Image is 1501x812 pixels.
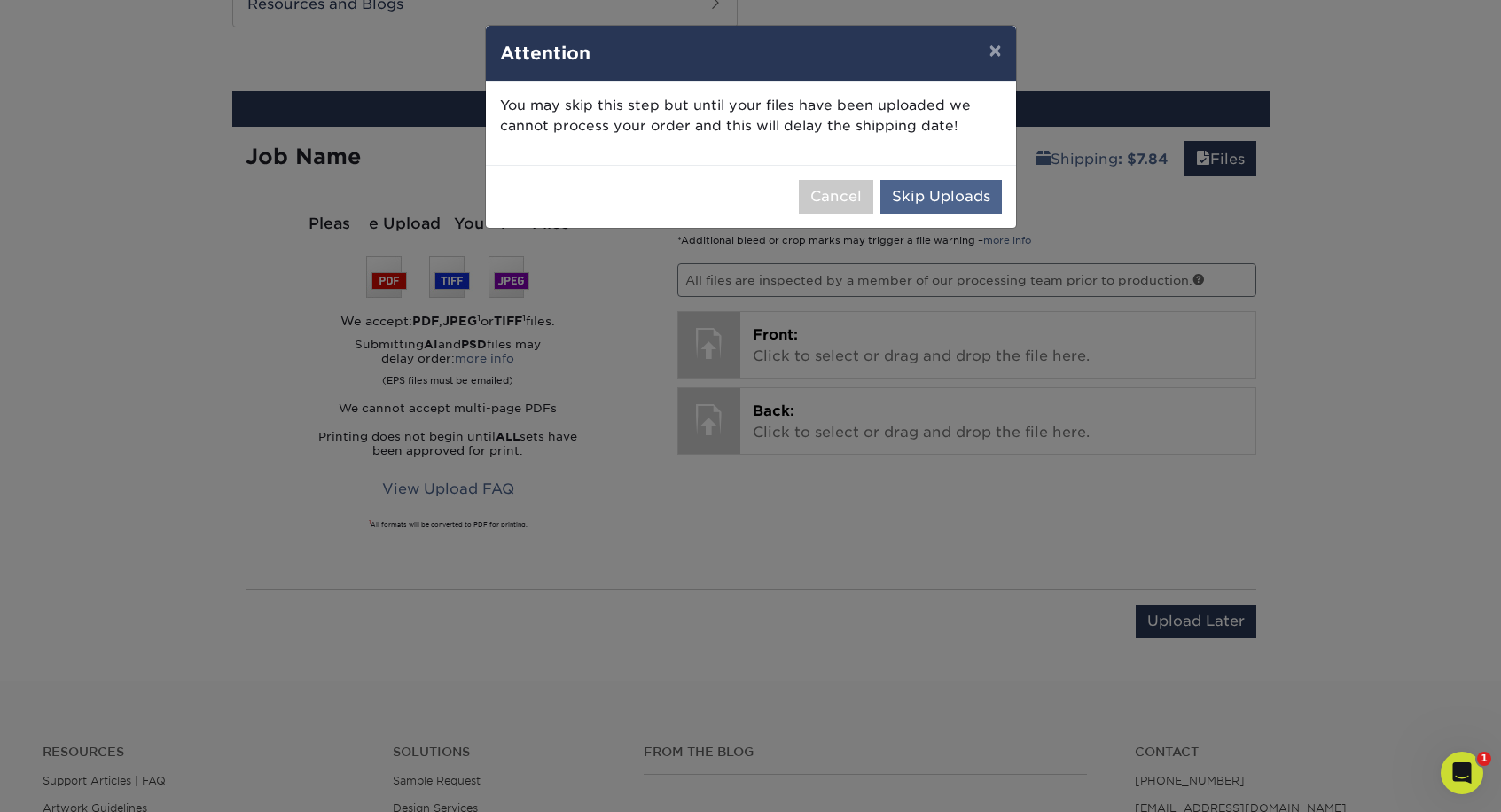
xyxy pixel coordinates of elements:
[500,96,1002,137] p: You may skip this step but until your files have been uploaded we cannot process your order and t...
[1441,752,1483,794] iframe: Intercom live chat
[1477,752,1491,766] span: 1
[974,26,1015,75] button: ×
[500,40,1002,66] h4: Attention
[880,180,1002,214] button: Skip Uploads
[799,180,873,214] button: Cancel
